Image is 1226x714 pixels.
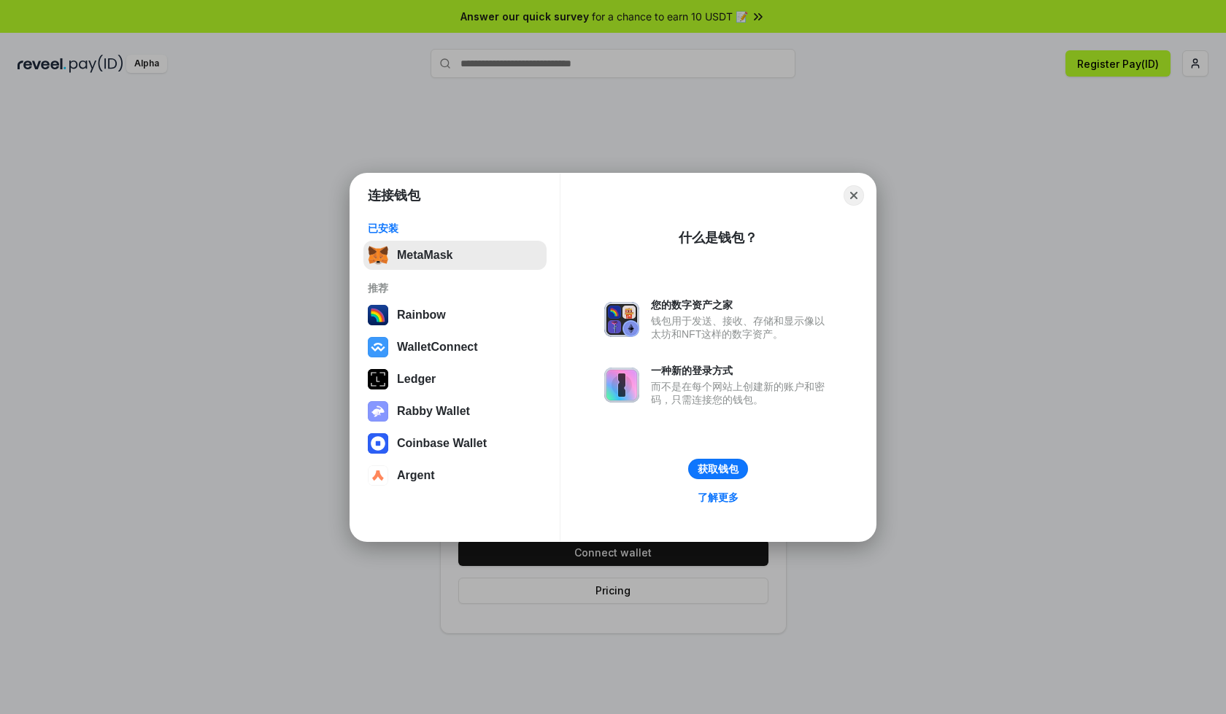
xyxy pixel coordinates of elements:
[363,333,547,362] button: WalletConnect
[651,380,832,406] div: 而不是在每个网站上创建新的账户和密码，只需连接您的钱包。
[679,229,757,247] div: 什么是钱包？
[604,368,639,403] img: svg+xml,%3Csvg%20xmlns%3D%22http%3A%2F%2Fwww.w3.org%2F2000%2Fsvg%22%20fill%3D%22none%22%20viewBox...
[397,373,436,386] div: Ledger
[604,302,639,337] img: svg+xml,%3Csvg%20xmlns%3D%22http%3A%2F%2Fwww.w3.org%2F2000%2Fsvg%22%20fill%3D%22none%22%20viewBox...
[368,369,388,389] img: svg+xml,%3Csvg%20xmlns%3D%22http%3A%2F%2Fwww.w3.org%2F2000%2Fsvg%22%20width%3D%2228%22%20height%3...
[363,241,547,270] button: MetaMask
[651,298,832,311] div: 您的数字资产之家
[368,433,388,454] img: svg+xml,%3Csvg%20width%3D%2228%22%20height%3D%2228%22%20viewBox%3D%220%200%2028%2028%22%20fill%3D...
[368,401,388,422] img: svg+xml,%3Csvg%20xmlns%3D%22http%3A%2F%2Fwww.w3.org%2F2000%2Fsvg%22%20fill%3D%22none%22%20viewBox...
[368,187,420,204] h1: 连接钱包
[368,245,388,265] img: svg+xml,%3Csvg%20fill%3D%22none%22%20height%3D%2233%22%20viewBox%3D%220%200%2035%2033%22%20width%...
[689,488,747,507] a: 了解更多
[688,459,748,479] button: 获取钱包
[368,222,542,235] div: 已安装
[368,305,388,325] img: svg+xml,%3Csvg%20width%3D%22120%22%20height%3D%22120%22%20viewBox%3D%220%200%20120%20120%22%20fil...
[397,341,478,354] div: WalletConnect
[397,405,470,418] div: Rabby Wallet
[368,282,542,295] div: 推荐
[844,185,864,206] button: Close
[363,397,547,426] button: Rabby Wallet
[363,429,547,458] button: Coinbase Wallet
[698,491,739,504] div: 了解更多
[698,462,739,476] div: 获取钱包
[368,337,388,357] img: svg+xml,%3Csvg%20width%3D%2228%22%20height%3D%2228%22%20viewBox%3D%220%200%2028%2028%22%20fill%3D...
[397,437,487,450] div: Coinbase Wallet
[368,465,388,486] img: svg+xml,%3Csvg%20width%3D%2228%22%20height%3D%2228%22%20viewBox%3D%220%200%2028%2028%22%20fill%3D...
[651,314,832,341] div: 钱包用于发送、接收、存储和显示像以太坊和NFT这样的数字资产。
[363,300,547,330] button: Rainbow
[363,461,547,490] button: Argent
[363,365,547,394] button: Ledger
[651,364,832,377] div: 一种新的登录方式
[397,249,452,262] div: MetaMask
[397,309,446,322] div: Rainbow
[397,469,435,482] div: Argent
